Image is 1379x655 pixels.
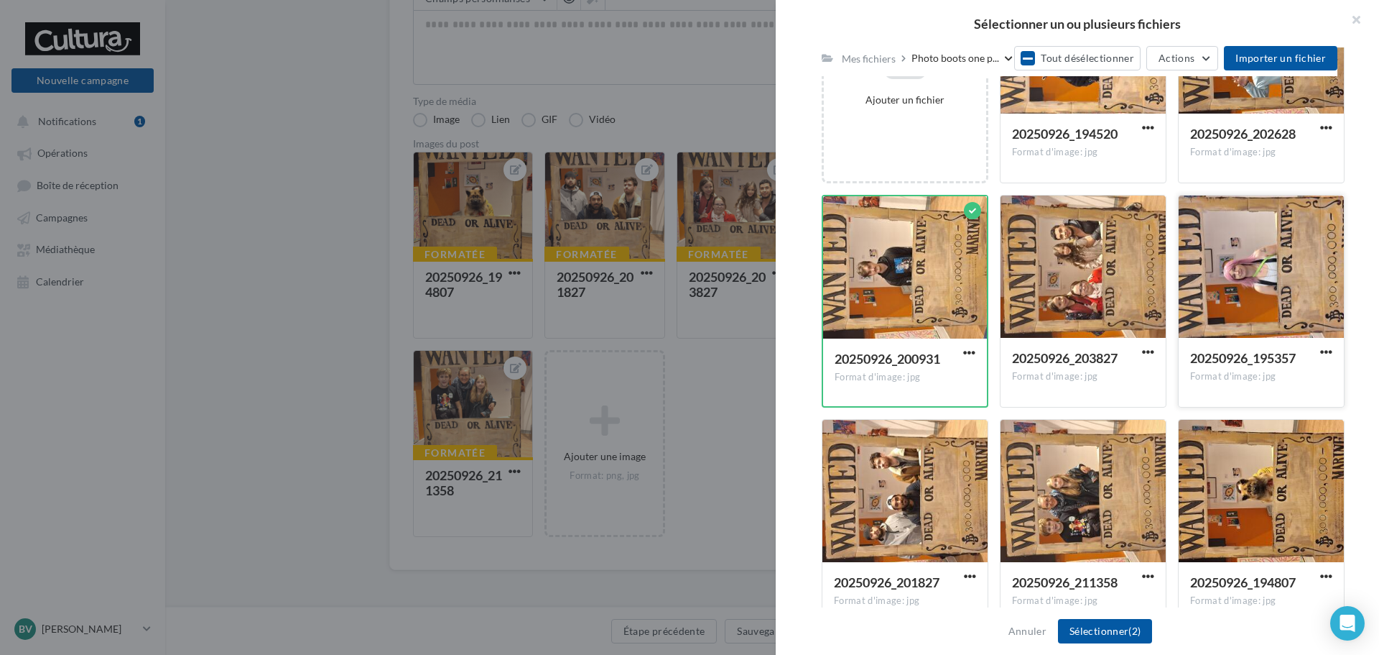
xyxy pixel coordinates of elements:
[1190,350,1296,366] span: 20250926_195357
[1190,595,1332,608] div: Format d'image: jpg
[1012,595,1154,608] div: Format d'image: jpg
[835,371,975,384] div: Format d'image: jpg
[1128,625,1141,637] span: (2)
[842,52,896,66] div: Mes fichiers
[1146,46,1218,70] button: Actions
[1058,619,1152,643] button: Sélectionner(2)
[911,51,999,65] span: Photo boots one p...
[834,595,976,608] div: Format d'image: jpg
[834,574,939,590] span: 20250926_201827
[1235,52,1326,64] span: Importer un fichier
[1190,146,1332,159] div: Format d'image: jpg
[1190,126,1296,142] span: 20250926_202628
[1224,46,1337,70] button: Importer un fichier
[1012,370,1154,383] div: Format d'image: jpg
[1003,623,1052,640] button: Annuler
[830,93,980,107] div: Ajouter un fichier
[1012,350,1118,366] span: 20250926_203827
[1012,146,1154,159] div: Format d'image: jpg
[835,351,940,367] span: 20250926_200931
[799,17,1356,30] h2: Sélectionner un ou plusieurs fichiers
[1014,46,1141,70] button: Tout désélectionner
[1190,370,1332,383] div: Format d'image: jpg
[1330,606,1365,641] div: Open Intercom Messenger
[1190,574,1296,590] span: 20250926_194807
[1012,574,1118,590] span: 20250926_211358
[1012,126,1118,142] span: 20250926_194520
[1159,52,1194,64] span: Actions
